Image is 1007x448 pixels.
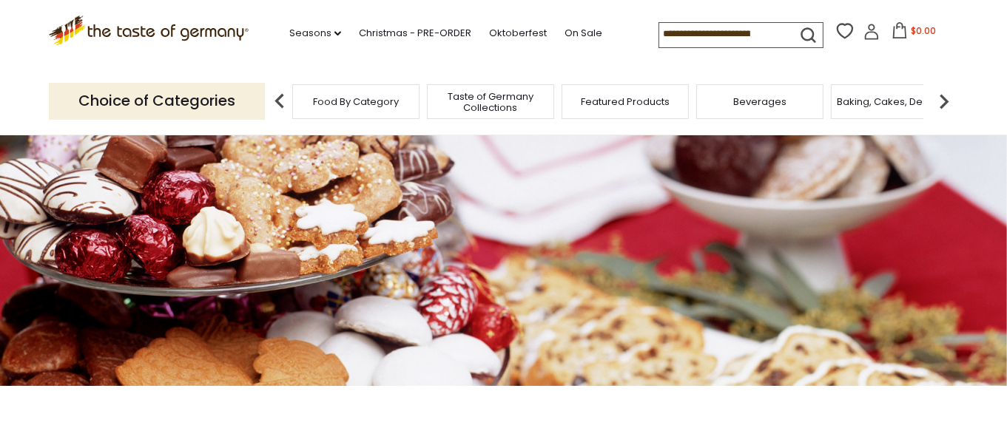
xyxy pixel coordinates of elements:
[265,86,294,116] img: previous arrow
[359,25,471,41] a: Christmas - PRE-ORDER
[313,96,399,107] a: Food By Category
[883,22,946,44] button: $0.00
[733,96,787,107] a: Beverages
[289,25,341,41] a: Seasons
[911,24,936,37] span: $0.00
[838,96,952,107] a: Baking, Cakes, Desserts
[565,25,602,41] a: On Sale
[431,91,550,113] a: Taste of Germany Collections
[489,25,547,41] a: Oktoberfest
[581,96,670,107] a: Featured Products
[49,83,265,119] p: Choice of Categories
[929,86,959,116] img: next arrow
